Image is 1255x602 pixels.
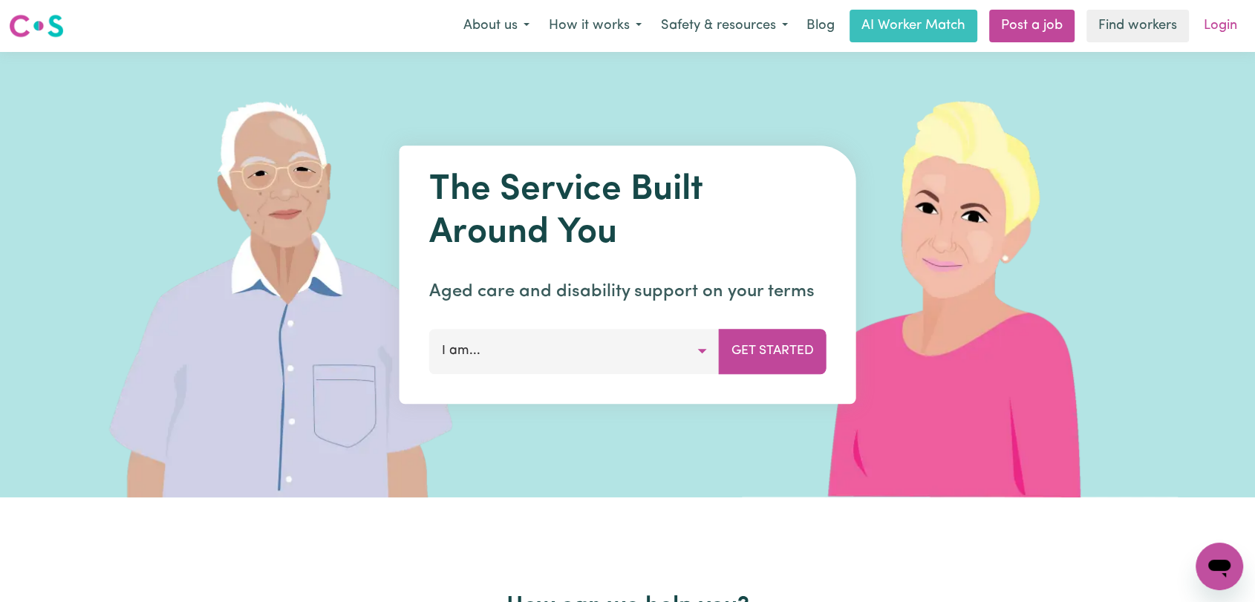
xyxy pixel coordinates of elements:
[1195,10,1246,42] a: Login
[719,329,827,373] button: Get Started
[1196,543,1243,590] iframe: Button to launch messaging window
[1086,10,1189,42] a: Find workers
[989,10,1075,42] a: Post a job
[9,13,64,39] img: Careseekers logo
[454,10,539,42] button: About us
[651,10,798,42] button: Safety & resources
[850,10,977,42] a: AI Worker Match
[798,10,844,42] a: Blog
[429,329,720,373] button: I am...
[429,169,827,255] h1: The Service Built Around You
[539,10,651,42] button: How it works
[9,9,64,43] a: Careseekers logo
[429,278,827,305] p: Aged care and disability support on your terms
